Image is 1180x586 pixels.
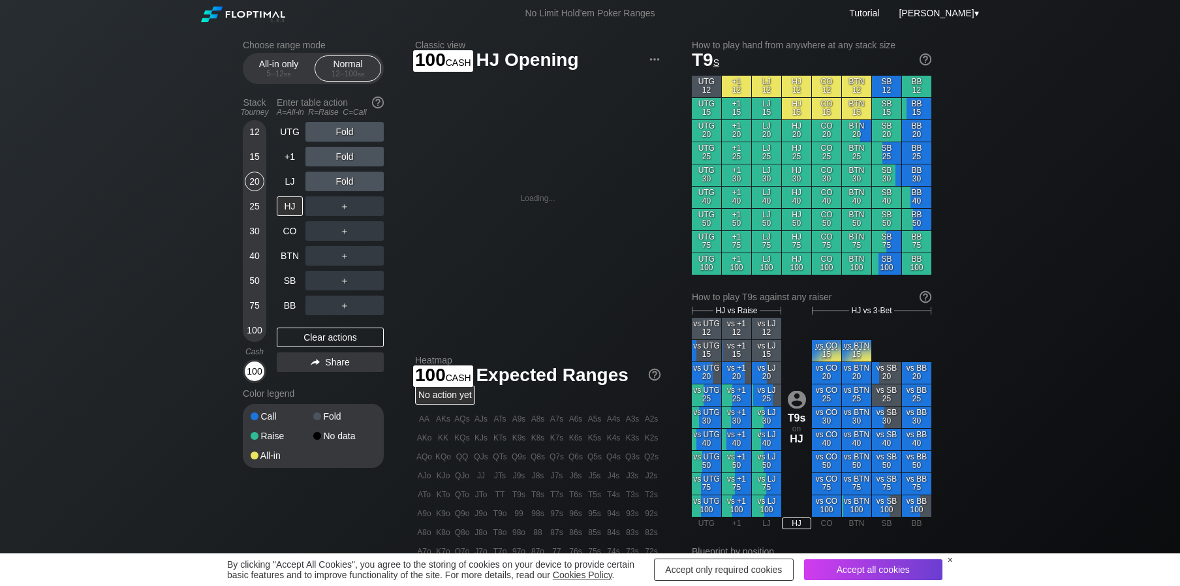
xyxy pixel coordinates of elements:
[872,253,901,275] div: SB 100
[510,448,528,466] div: Q9s
[812,473,841,495] div: vs CO 75
[453,504,471,523] div: Q9o
[842,142,871,164] div: BTN 25
[654,559,794,581] div: Accept only required cookies
[902,98,931,119] div: BB 15
[529,448,547,466] div: Q8s
[722,98,751,119] div: +1 15
[752,384,781,406] div: vs LJ 25
[642,410,660,428] div: A2s
[243,383,384,404] div: Color legend
[453,448,471,466] div: QQ
[245,320,264,340] div: 100
[872,473,901,495] div: vs SB 75
[529,410,547,428] div: A8s
[752,76,781,97] div: LJ 12
[305,221,384,241] div: ＋
[245,221,264,241] div: 30
[277,296,303,315] div: BB
[434,504,452,523] div: K9o
[842,362,871,384] div: vs BTN 20
[585,467,604,485] div: J5s
[842,384,871,406] div: vs BTN 25
[782,517,811,529] div: HJ
[722,384,751,406] div: vs +1 25
[529,504,547,523] div: 98s
[313,412,376,421] div: Fold
[782,231,811,253] div: HJ 75
[722,340,751,362] div: vs +1 15
[567,486,585,504] div: T6s
[472,467,490,485] div: JJ
[415,504,433,523] div: A9o
[434,429,452,447] div: KK
[446,369,471,384] span: cash
[902,495,931,517] div: vs BB 100
[852,306,892,315] span: HJ vs 3-Bet
[812,164,841,186] div: CO 30
[623,410,642,428] div: A3s
[245,362,264,381] div: 100
[752,340,781,362] div: vs LJ 15
[277,147,303,166] div: +1
[305,246,384,266] div: ＋
[453,486,471,504] div: QTo
[752,209,781,230] div: LJ 50
[872,209,901,230] div: SB 50
[277,328,384,347] div: Clear actions
[510,486,528,504] div: T9s
[320,69,375,78] div: 12 – 100
[249,56,309,81] div: All-in only
[567,429,585,447] div: K6s
[752,473,781,495] div: vs LJ 75
[872,142,901,164] div: SB 25
[548,467,566,485] div: J7s
[415,467,433,485] div: AJo
[752,451,781,472] div: vs LJ 50
[521,194,555,203] div: Loading...
[782,412,811,424] div: T9s
[413,50,473,72] span: 100
[812,407,841,428] div: vs CO 30
[812,429,841,450] div: vs CO 40
[872,164,901,186] div: SB 30
[842,473,871,495] div: vs BTN 75
[245,196,264,216] div: 25
[623,429,642,447] div: K3s
[434,410,452,428] div: AKs
[623,467,642,485] div: J3s
[782,164,811,186] div: HJ 30
[722,495,751,517] div: vs +1 100
[453,523,471,542] div: Q8o
[692,407,721,428] div: vs UTG 30
[692,209,721,230] div: UTG 50
[812,451,841,472] div: vs CO 50
[692,231,721,253] div: UTG 75
[277,196,303,216] div: HJ
[529,429,547,447] div: K8s
[842,253,871,275] div: BTN 100
[277,122,303,142] div: UTG
[782,390,811,444] div: on
[245,271,264,290] div: 50
[872,187,901,208] div: SB 40
[453,429,471,447] div: KQs
[434,467,452,485] div: KJo
[567,448,585,466] div: Q6s
[491,429,509,447] div: KTs
[305,296,384,315] div: ＋
[553,570,612,580] a: Cookies Policy
[842,340,871,362] div: Don't fold. No recommendation for action.
[782,120,811,142] div: HJ 20
[548,448,566,466] div: Q7s
[491,486,509,504] div: TT
[812,120,841,142] div: CO 20
[474,50,580,72] span: HJ Opening
[245,172,264,191] div: 20
[313,431,376,440] div: No data
[284,69,291,78] span: bb
[251,412,313,421] div: Call
[692,429,721,450] div: vs UTG 40
[722,187,751,208] div: +1 40
[567,504,585,523] div: 96s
